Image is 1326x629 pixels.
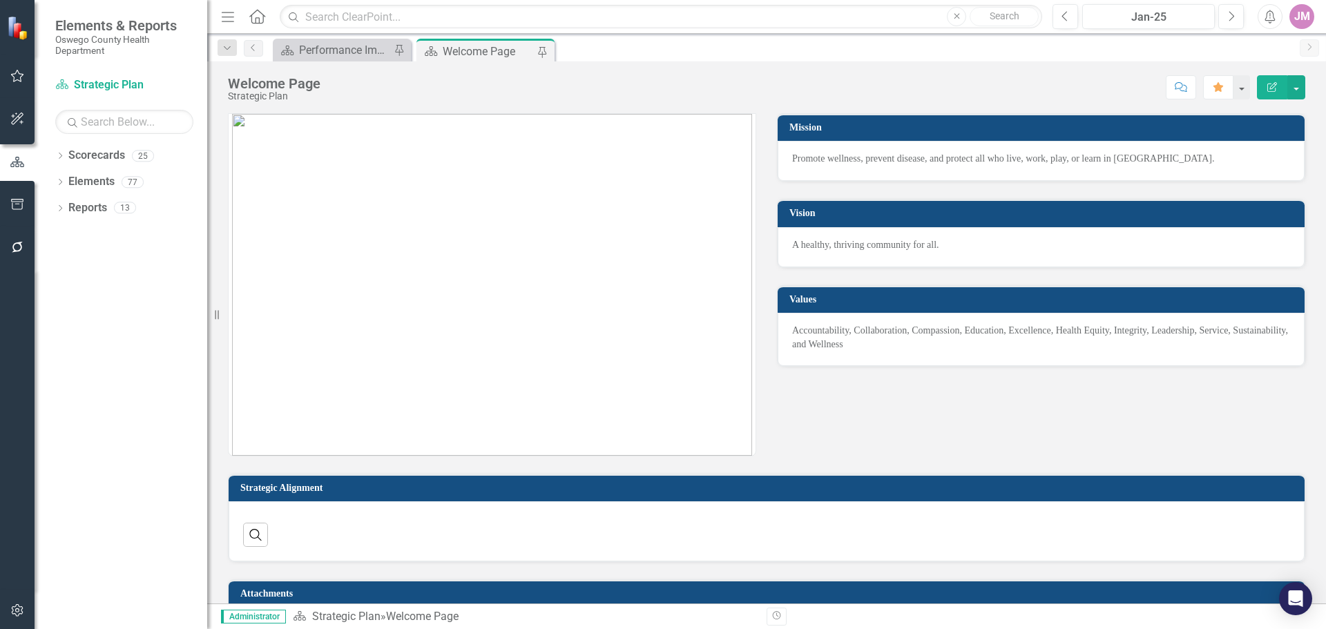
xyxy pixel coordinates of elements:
div: Welcome Page [386,610,459,623]
span: Promote wellness, prevent disease, and protect all who live, work, play, or learn in [GEOGRAPHIC_... [792,153,1215,164]
h3: Vision [789,208,1298,218]
a: Performance Improvement Plans [276,41,390,59]
input: Search Below... [55,110,193,134]
div: Welcome Page [443,43,534,60]
div: Strategic Plan [228,91,320,101]
div: 77 [122,176,144,188]
a: Strategic Plan [312,610,381,623]
img: ClearPoint Strategy [7,15,31,39]
h3: Mission [789,122,1298,133]
div: Welcome Page [228,76,320,91]
span: Administrator [221,610,286,623]
button: Jan-25 [1082,4,1215,29]
button: JM [1289,4,1314,29]
span: Elements & Reports [55,17,193,34]
input: Search ClearPoint... [280,5,1042,29]
a: Reports [68,200,107,216]
span: A healthy, thriving community for all. [792,240,939,250]
div: 25 [132,150,154,162]
small: Oswego County Health Department [55,34,193,57]
h3: Strategic Alignment [240,483,1298,493]
div: Open Intercom Messenger [1279,582,1312,615]
a: Scorecards [68,148,125,164]
button: Search [970,7,1039,26]
h3: Values [789,294,1298,304]
div: » [293,609,756,625]
span: Accountability, Collaboration, Compassion, Education, Excellence, Health Equity, Integrity, Leade... [792,325,1288,349]
div: Performance Improvement Plans [299,41,390,59]
span: Search [990,10,1019,21]
a: Elements [68,174,115,190]
a: Strategic Plan [55,77,193,93]
div: Jan-25 [1087,9,1210,26]
div: 13 [114,202,136,214]
img: mceclip0.png [232,114,752,456]
h3: Attachments [240,588,1298,599]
